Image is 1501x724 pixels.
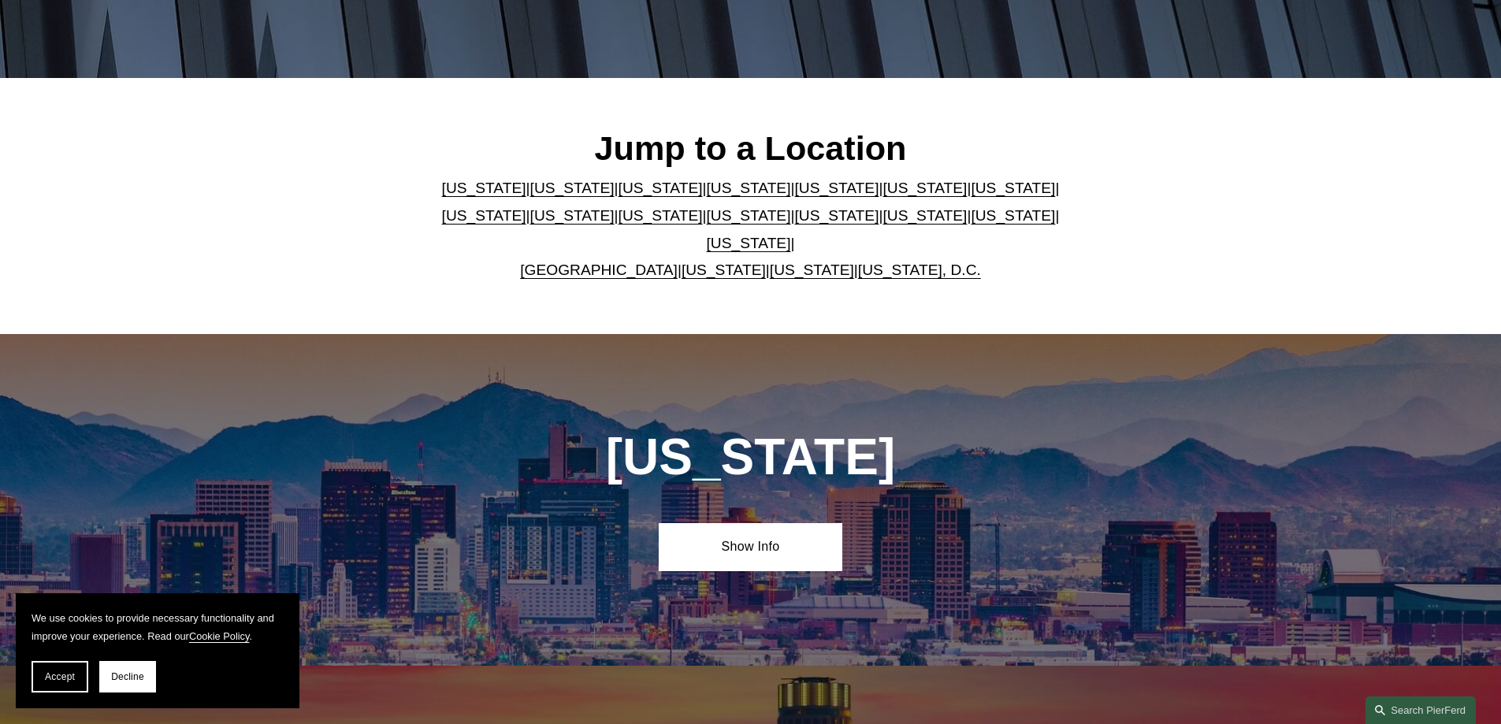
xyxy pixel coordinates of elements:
a: [US_STATE] [530,207,615,224]
a: [US_STATE] [682,262,766,278]
a: Show Info [659,523,842,570]
a: Search this site [1365,696,1476,724]
a: [US_STATE] [971,180,1055,196]
a: [GEOGRAPHIC_DATA] [520,262,678,278]
a: [US_STATE], D.C. [858,262,981,278]
a: [US_STATE] [882,180,967,196]
span: Decline [111,671,144,682]
button: Accept [32,661,88,692]
p: We use cookies to provide necessary functionality and improve your experience. Read our . [32,609,284,645]
a: [US_STATE] [794,180,879,196]
a: [US_STATE] [707,180,791,196]
a: [US_STATE] [882,207,967,224]
a: [US_STATE] [530,180,615,196]
a: [US_STATE] [442,180,526,196]
h1: [US_STATE] [521,429,980,486]
p: | | | | | | | | | | | | | | | | | | [429,175,1072,284]
a: [US_STATE] [619,180,703,196]
section: Cookie banner [16,593,299,708]
a: [US_STATE] [770,262,854,278]
a: [US_STATE] [619,207,703,224]
a: [US_STATE] [707,235,791,251]
a: [US_STATE] [794,207,879,224]
span: Accept [45,671,75,682]
a: Cookie Policy [189,630,250,642]
a: [US_STATE] [971,207,1055,224]
a: [US_STATE] [707,207,791,224]
button: Decline [99,661,156,692]
h2: Jump to a Location [429,128,1072,169]
a: [US_STATE] [442,207,526,224]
